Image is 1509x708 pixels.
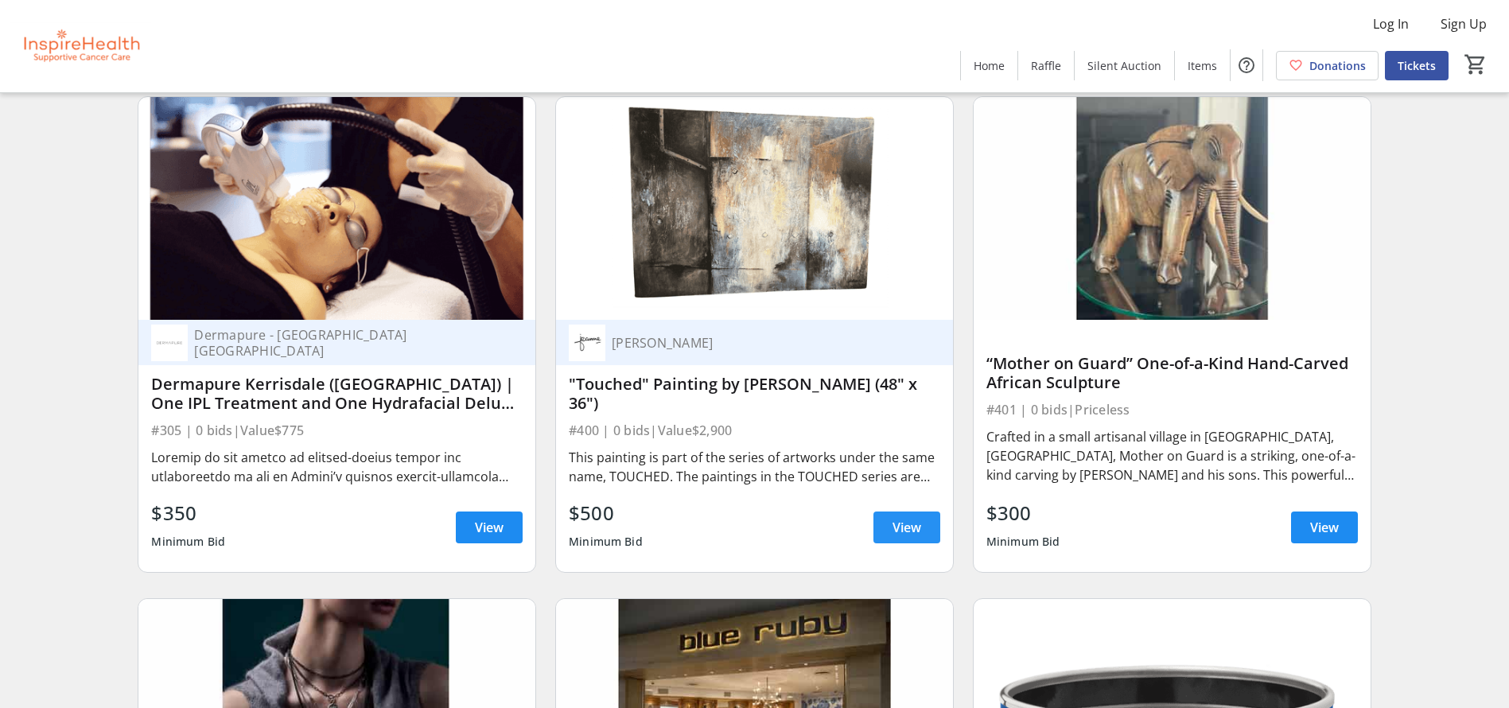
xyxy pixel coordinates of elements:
button: Help [1231,49,1262,81]
span: View [893,518,921,537]
a: Home [961,51,1017,80]
span: Items [1188,57,1217,74]
span: Tickets [1398,57,1436,74]
a: Items [1175,51,1230,80]
div: Minimum Bid [151,527,225,556]
div: Loremip do sit ametco ad elitsed-doeius tempor inc utlaboreetdo ma ali en Admini’v quisnos exerci... [151,448,523,486]
button: Sign Up [1428,11,1499,37]
a: Tickets [1385,51,1449,80]
button: Cart [1461,50,1490,79]
img: “Mother on Guard” One-of-a-Kind Hand-Carved African Sculpture [974,97,1371,321]
span: Log In [1373,14,1409,33]
div: “Mother on Guard” One-of-a-Kind Hand-Carved African Sculpture [986,354,1358,392]
span: Donations [1309,57,1366,74]
div: #305 | 0 bids | Value $775 [151,419,523,442]
span: Sign Up [1441,14,1487,33]
img: "Touched" Painting by Jeanne Krabbendam (48" x 36") [556,97,953,321]
div: [PERSON_NAME] [605,335,921,351]
img: Dermapure Kerrisdale (Vancouver) | One IPL Treatment and One Hydrafacial Deluxe Treatment [138,97,535,321]
div: "Touched" Painting by [PERSON_NAME] (48" x 36") [569,375,940,413]
a: Raffle [1018,51,1074,80]
img: Jeanne Krabbendam [569,325,605,361]
div: Dermapure Kerrisdale ([GEOGRAPHIC_DATA]) | One IPL Treatment and One Hydrafacial Deluxe Treatment [151,375,523,413]
div: #400 | 0 bids | Value $2,900 [569,419,940,442]
button: Log In [1360,11,1421,37]
div: $500 [569,499,643,527]
span: Raffle [1031,57,1061,74]
div: Crafted in a small artisanal village in [GEOGRAPHIC_DATA], [GEOGRAPHIC_DATA], Mother on Guard is ... [986,427,1358,484]
div: Dermapure - [GEOGRAPHIC_DATA] [GEOGRAPHIC_DATA] [188,327,504,359]
a: View [873,512,940,543]
div: This painting is part of the series of artworks under the same name, TOUCHED. The paintings in th... [569,448,940,486]
div: Minimum Bid [569,527,643,556]
span: Home [974,57,1005,74]
a: Donations [1276,51,1379,80]
img: Dermapure - Vancouver Kerrisdale [151,325,188,361]
a: Silent Auction [1075,51,1174,80]
span: View [475,518,504,537]
span: View [1310,518,1339,537]
a: View [456,512,523,543]
a: View [1291,512,1358,543]
div: Minimum Bid [986,527,1060,556]
div: #401 | 0 bids | Priceless [986,399,1358,421]
div: $350 [151,499,225,527]
span: Silent Auction [1087,57,1161,74]
img: InspireHealth Supportive Cancer Care's Logo [10,6,151,86]
div: $300 [986,499,1060,527]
